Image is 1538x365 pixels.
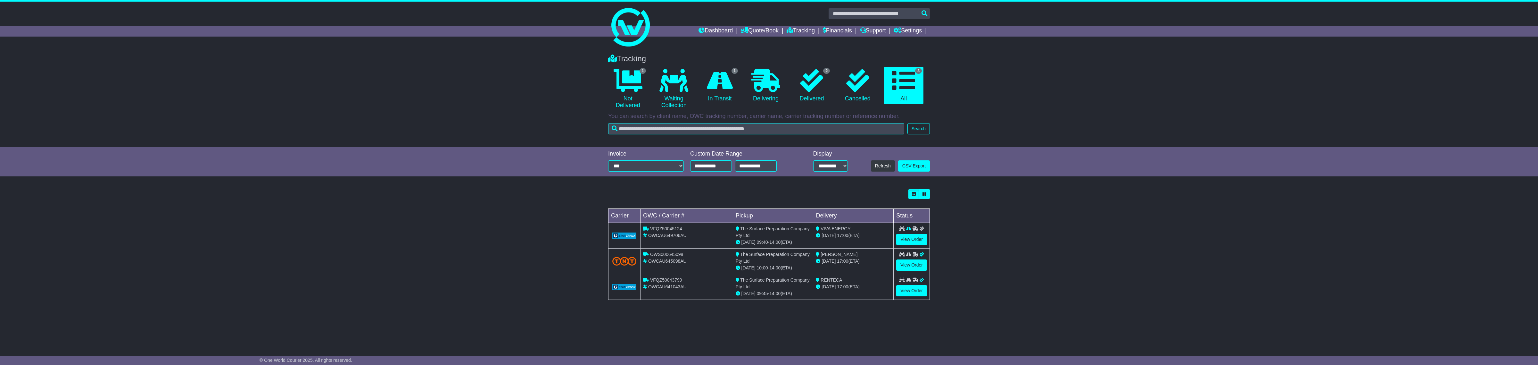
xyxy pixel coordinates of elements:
span: [DATE] [741,265,756,270]
a: Delivering [746,67,785,105]
div: (ETA) [816,284,891,290]
a: 3 All [884,67,923,105]
a: CSV Export [898,160,930,172]
a: 1 In Transit [700,67,740,105]
td: OWC / Carrier # [641,209,733,223]
span: The Surface Preparation Company Pty Ltd [736,226,810,238]
span: 14:00 [769,291,781,296]
span: [DATE] [741,240,756,245]
span: OWCAU641043AU [648,284,687,289]
span: 09:40 [757,240,768,245]
span: [DATE] [822,259,836,264]
td: Pickup [733,209,813,223]
span: OWCAU645098AU [648,259,687,264]
a: View Order [896,259,927,271]
p: You can search by client name, OWC tracking number, carrier name, carrier tracking number or refe... [608,113,930,120]
span: 1 [732,68,738,74]
img: TNT_Domestic.png [612,257,636,266]
td: Delivery [813,209,894,223]
span: 14:00 [769,265,781,270]
span: 3 [915,68,922,74]
td: Status [894,209,930,223]
div: - (ETA) [736,239,811,246]
div: (ETA) [816,258,891,265]
a: 2 Delivered [792,67,831,105]
span: 14:00 [769,240,781,245]
div: - (ETA) [736,265,811,271]
a: Quote/Book [741,26,779,37]
span: 17:00 [837,284,848,289]
td: Carrier [608,209,641,223]
button: Refresh [871,160,895,172]
div: - (ETA) [736,290,811,297]
span: 17:00 [837,259,848,264]
span: © One World Courier 2025. All rights reserved. [260,358,352,363]
div: Tracking [605,54,933,64]
div: Custom Date Range [690,150,793,157]
div: Invoice [608,150,684,157]
span: OWS000645098 [650,252,683,257]
div: (ETA) [816,232,891,239]
span: The Surface Preparation Company Pty Ltd [736,252,810,264]
span: [DATE] [741,291,756,296]
span: 2 [823,68,830,74]
div: Display [813,150,848,157]
span: [PERSON_NAME] [821,252,857,257]
span: VFQZ50043799 [650,277,682,283]
span: RENTECA [821,277,842,283]
a: View Order [896,234,927,245]
a: Tracking [787,26,815,37]
button: Search [907,123,930,134]
span: 09:45 [757,291,768,296]
span: OWCAU649706AU [648,233,687,238]
span: VFQZ50045124 [650,226,682,231]
a: 1 Not Delivered [608,67,648,111]
span: 1 [640,68,646,74]
span: 10:00 [757,265,768,270]
span: The Surface Preparation Company Pty Ltd [736,277,810,289]
a: Dashboard [699,26,733,37]
span: VIVA ENERGY [821,226,850,231]
a: Support [860,26,886,37]
a: View Order [896,285,927,296]
span: 17:00 [837,233,848,238]
img: GetCarrierServiceLogo [612,233,636,239]
span: [DATE] [822,284,836,289]
a: Financials [823,26,852,37]
img: GetCarrierServiceLogo [612,284,636,290]
a: Cancelled [838,67,877,105]
span: [DATE] [822,233,836,238]
a: Waiting Collection [654,67,693,111]
a: Settings [894,26,922,37]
